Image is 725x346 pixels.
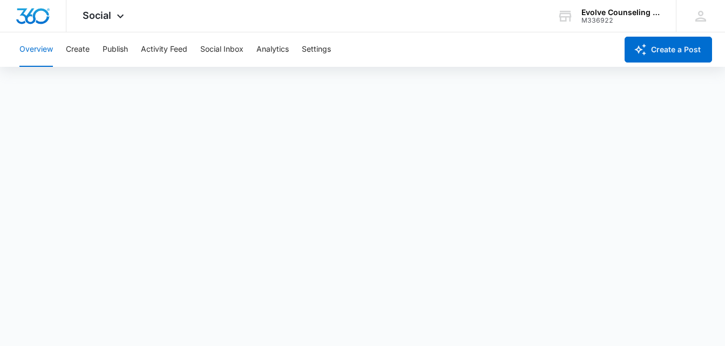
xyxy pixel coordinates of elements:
[581,8,660,17] div: account name
[625,37,712,63] button: Create a Post
[19,32,53,67] button: Overview
[66,32,90,67] button: Create
[83,10,111,21] span: Social
[141,32,187,67] button: Activity Feed
[256,32,289,67] button: Analytics
[200,32,243,67] button: Social Inbox
[581,17,660,24] div: account id
[103,32,128,67] button: Publish
[302,32,331,67] button: Settings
